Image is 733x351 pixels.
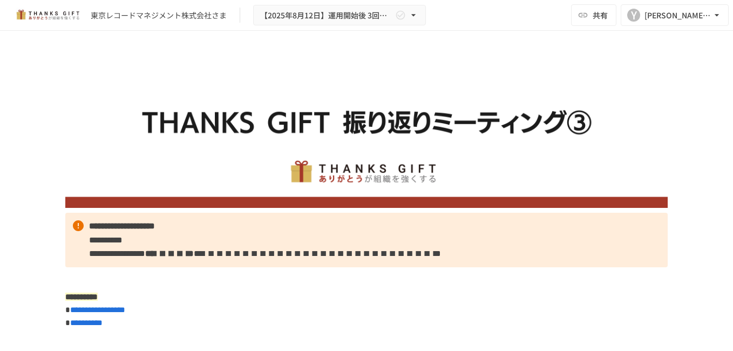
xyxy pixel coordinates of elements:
[627,9,640,22] div: Y
[593,9,608,21] span: 共有
[260,9,393,22] span: 【2025年8月12日】運用開始後 3回目振り返りミーティング
[253,5,426,26] button: 【2025年8月12日】運用開始後 3回目振り返りミーティング
[621,4,729,26] button: Y[PERSON_NAME][EMAIL_ADDRESS][DOMAIN_NAME]
[571,4,616,26] button: 共有
[65,57,668,208] img: qoASA6VppIE9JdkpAtilnxNY9PNqZSUPXSilAKm4DLy
[91,10,227,21] div: 東京レコードマネジメント株式会社さま
[13,6,82,24] img: mMP1OxWUAhQbsRWCurg7vIHe5HqDpP7qZo7fRoNLXQh
[644,9,711,22] div: [PERSON_NAME][EMAIL_ADDRESS][DOMAIN_NAME]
